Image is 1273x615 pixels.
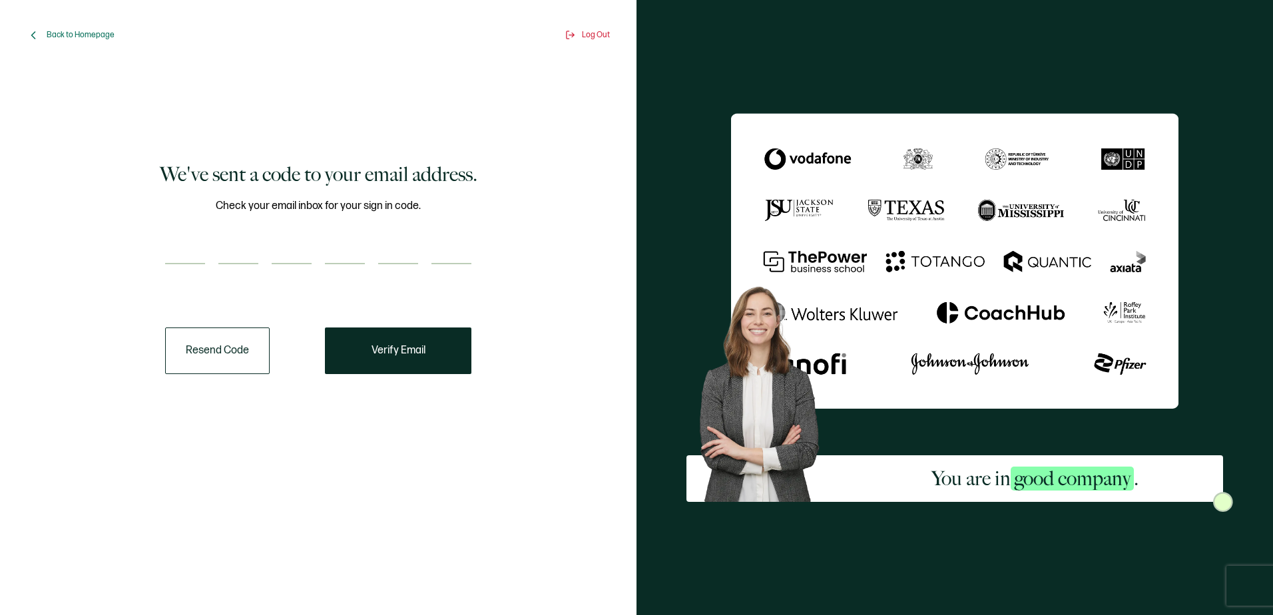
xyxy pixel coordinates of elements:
[582,30,610,40] span: Log Out
[160,161,477,188] h1: We've sent a code to your email address.
[686,276,848,502] img: Sertifier Signup - You are in <span class="strong-h">good company</span>. Hero
[1051,465,1273,615] iframe: Chat Widget
[372,345,425,356] span: Verify Email
[931,465,1139,492] h2: You are in .
[165,327,270,374] button: Resend Code
[216,198,421,214] span: Check your email inbox for your sign in code.
[47,30,115,40] span: Back to Homepage
[325,327,471,374] button: Verify Email
[1011,467,1134,491] span: good company
[731,113,1178,408] img: Sertifier We've sent a code to your email address.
